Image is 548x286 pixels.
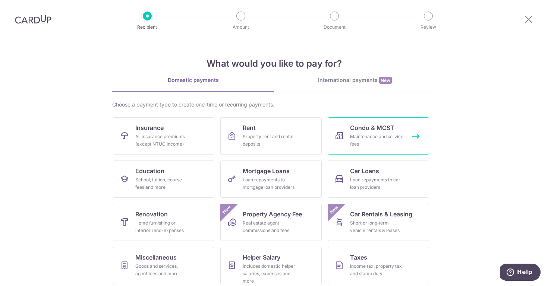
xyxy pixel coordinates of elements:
[220,204,322,241] a: Property Agency FeeReal estate agent commissions and feesNew
[113,204,214,241] a: RenovationHome furnishing or interior reno-expenses
[243,263,296,285] div: Includes domestic helper salaries, expenses and more
[135,210,168,219] span: Renovation
[350,263,404,277] div: Income tax, property tax and stamp duty
[135,253,177,262] span: Miscellaneous
[243,133,296,148] div: Property rent and rental deposits
[328,204,429,241] a: Car Rentals & LeasingShort or long‑term vehicle rentals & leasesNew
[243,123,256,132] span: Rent
[307,23,362,31] p: Document
[135,219,189,234] div: Home furnishing or interior reno-expenses
[220,117,322,155] a: RentProperty rent and rental deposits
[112,101,436,108] div: Choose a payment type to create one-time or recurring payments.
[350,133,404,148] div: Maintenance and service fees
[221,204,233,216] span: New
[350,166,379,175] span: Car Loans
[328,161,429,198] a: Car LoansLoan repayments to car loan providers
[135,133,189,148] div: All insurance premiums (except NTUC Income)
[328,204,340,216] span: New
[328,117,429,155] a: Condo & MCSTMaintenance and service fees
[350,210,412,219] span: Car Rentals & Leasing
[243,253,280,262] span: Helper Salary
[220,161,322,198] a: Mortgage LoansLoan repayments to mortgage loan providers
[15,15,51,24] img: CardUp
[213,23,268,31] p: Amount
[112,57,436,70] h4: What would you like to pay for?
[274,76,436,84] div: International payments
[379,77,392,84] span: New
[350,123,394,132] span: Condo & MCST
[500,264,541,282] iframe: Opens a widget where you can find more information
[112,76,274,84] div: Domestic payments
[113,247,214,284] a: MiscellaneousGoods and services, agent fees and more
[113,117,214,155] a: InsuranceAll insurance premiums (except NTUC Income)
[401,23,456,31] p: Review
[135,166,164,175] span: Education
[17,5,32,12] span: Help
[135,263,189,277] div: Goods and services, agent fees and more
[243,219,296,234] div: Real estate agent commissions and fees
[350,253,367,262] span: Taxes
[135,176,189,191] div: School, tuition, course fees and more
[243,166,290,175] span: Mortgage Loans
[243,176,296,191] div: Loan repayments to mortgage loan providers
[135,123,164,132] span: Insurance
[120,23,175,31] p: Recipient
[220,247,322,284] a: Helper SalaryIncludes domestic helper salaries, expenses and more
[243,210,302,219] span: Property Agency Fee
[113,161,214,198] a: EducationSchool, tuition, course fees and more
[350,219,404,234] div: Short or long‑term vehicle rentals & leases
[328,247,429,284] a: TaxesIncome tax, property tax and stamp duty
[350,176,404,191] div: Loan repayments to car loan providers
